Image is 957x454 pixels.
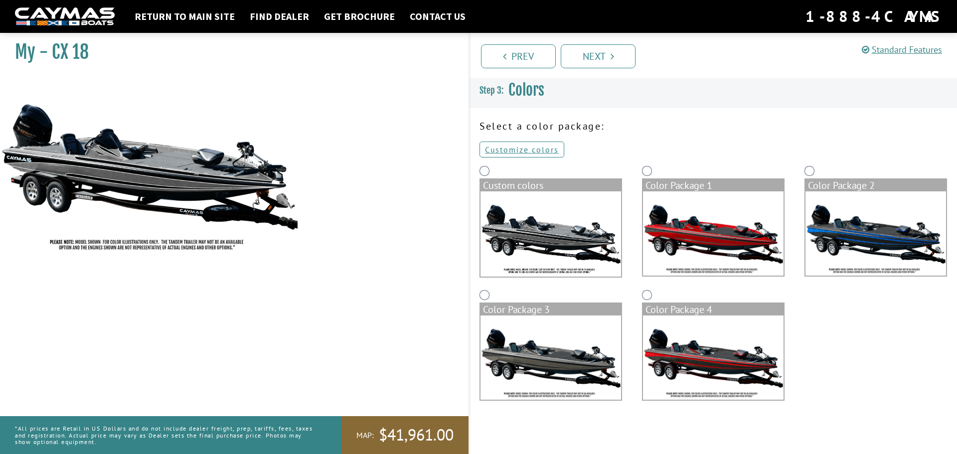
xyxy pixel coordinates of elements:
div: Custom colors [480,179,621,191]
a: Find Dealer [245,10,314,23]
img: color_package_272.png [643,191,784,276]
h3: Colors [470,72,957,109]
img: white-logo-c9c8dbefe5ff5ceceb0f0178aa75bf4bb51f6bca0971e226c86eb53dfe498488.png [15,7,115,26]
img: color_package_275.png [643,315,784,400]
a: Prev [481,44,556,68]
span: $41,961.00 [379,425,454,446]
div: Color Package 4 [643,303,784,315]
img: cx18-Base-Layer.png [480,191,621,277]
img: color_package_273.png [805,191,946,276]
div: 1-888-4CAYMAS [805,5,942,27]
a: Return to main site [130,10,240,23]
a: Next [561,44,636,68]
img: color_package_274.png [480,315,621,400]
a: Customize colors [479,142,564,157]
span: MAP: [356,430,374,441]
a: Get Brochure [319,10,400,23]
p: *All prices are Retail in US Dollars and do not include dealer freight, prep, tariffs, fees, taxe... [15,420,319,450]
a: MAP:$41,961.00 [341,416,469,454]
div: Color Package 1 [643,179,784,191]
div: Color Package 2 [805,179,946,191]
a: Contact Us [405,10,471,23]
div: Color Package 3 [480,303,621,315]
h1: My - CX 18 [15,41,444,63]
ul: Pagination [478,43,957,68]
p: Select a color package: [479,119,947,134]
a: Standard Features [862,44,942,55]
